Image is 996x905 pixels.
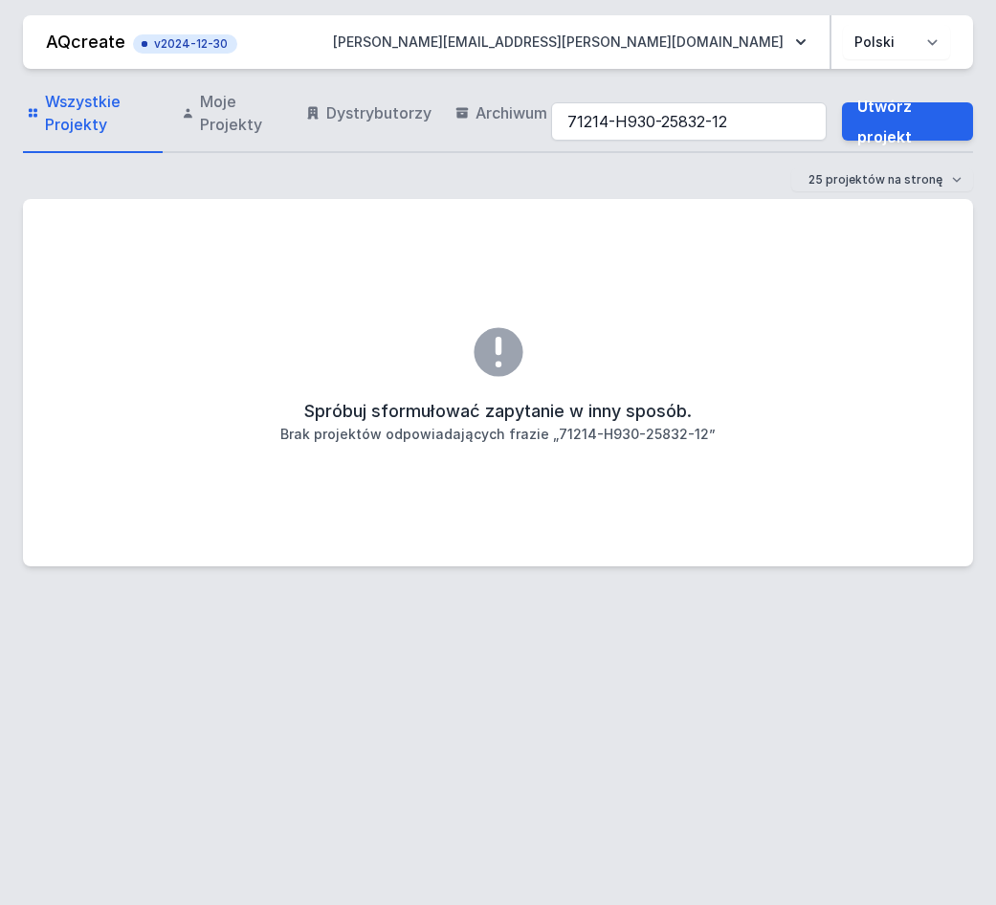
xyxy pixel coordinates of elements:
[476,101,547,124] span: Archiwum
[451,75,551,153] a: Archiwum
[133,31,237,54] button: v2024-12-30
[842,102,973,141] a: Utwórz projekt
[551,102,827,141] input: Szukaj wśród projektów i wersji...
[45,90,159,136] span: Wszystkie Projekty
[46,32,125,52] a: AQcreate
[200,90,282,136] span: Moje Projekty
[301,75,435,153] a: Dystrybutorzy
[178,75,286,153] a: Moje Projekty
[304,398,692,425] h2: Spróbuj sformułować zapytanie w inny sposób.
[280,425,716,444] h3: Brak projektów odpowiadających frazie „71214-H930-25832-12”
[318,25,822,59] button: [PERSON_NAME][EMAIL_ADDRESS][PERSON_NAME][DOMAIN_NAME]
[843,25,950,59] select: Wybierz język
[23,75,163,153] a: Wszystkie Projekty
[326,101,432,124] span: Dystrybutorzy
[143,36,228,52] span: v2024-12-30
